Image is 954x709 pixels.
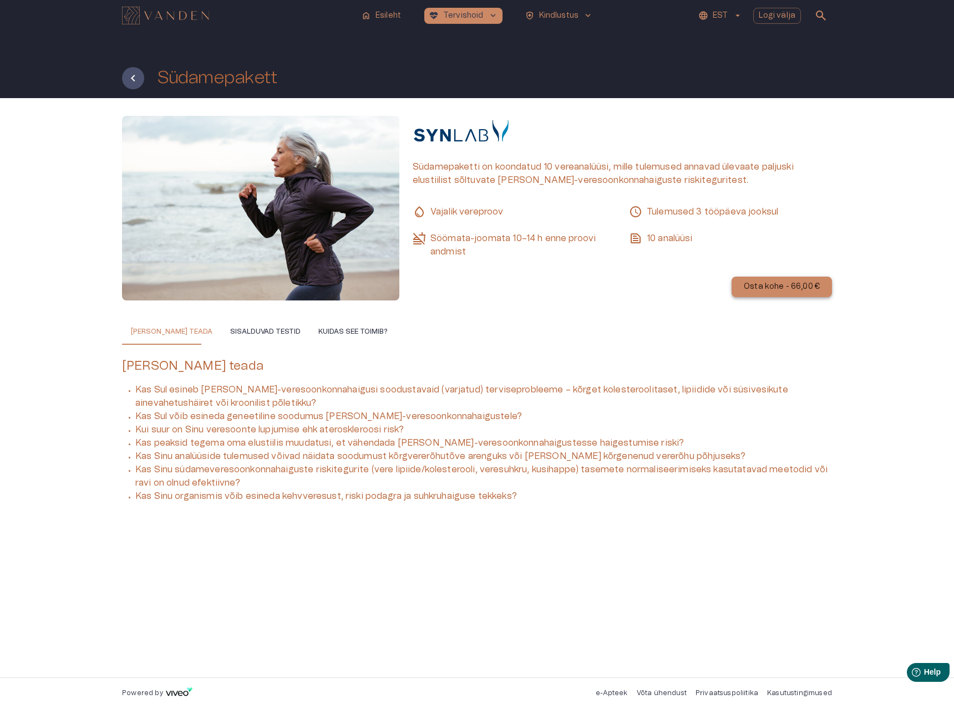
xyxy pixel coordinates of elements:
span: search [814,9,828,22]
button: EST [697,8,744,24]
button: Sisalduvad testid [221,318,309,345]
p: Kas Sinu südameveresoonkonnahaiguste riskitegurite (vere lipiide/kolesterooli, veresuhkru, kusiha... [135,463,832,489]
img: Lab test product [122,116,399,300]
a: Kasutustingimused [767,690,832,696]
button: health_and_safetyKindlustuskeyboard_arrow_down [520,8,598,24]
p: Võta ühendust [637,688,687,698]
p: Kui suur on Sinu veresoonte lupjumise ehk ateroskleroosi risk? [135,423,832,436]
a: Privaatsuspoliitika [696,690,758,696]
a: Navigate to homepage [122,8,352,23]
span: home [361,11,371,21]
a: e-Apteek [596,690,627,696]
p: Kas Sul võib esineda geneetiline soodumus [PERSON_NAME]-veresoonkonnahaigustele? [135,410,832,423]
button: Osta kohe - 66,00 € [732,277,832,297]
p: Osta kohe - 66,00 € [744,281,820,293]
p: Kas Sinu analüüside tulemused võivad näidata soodumust kõrgvererõhutõve arenguks või [PERSON_NAME... [135,450,832,463]
button: Kuidas see toimib? [309,318,397,345]
iframe: Help widget launcher [867,659,954,690]
p: Tulemused 3 tööpäeva jooksul [629,205,832,218]
img: Synlab logo [413,120,510,142]
p: Südamepaketti on koondatud 10 vereanalüüsi, mille tulemused annavad ülevaate paljuski elustiilist... [413,160,832,187]
p: Tervishoid [443,10,484,22]
p: Kindlustus [539,10,579,22]
button: ecg_heartTervishoidkeyboard_arrow_down [424,8,503,24]
img: Vanden logo [122,7,209,24]
p: Kas Sul esineb [PERSON_NAME]-veresoonkonnahaigusi soodustavaid (varjatud) terviseprobleeme – kõrg... [135,383,832,410]
span: ecg_heart [429,11,439,21]
p: Kas peaksid tegema oma elustiilis muudatusi, et vähendada [PERSON_NAME]-veresoonkonnahaigustesse ... [135,436,832,450]
h1: Südamepakett [158,68,277,88]
button: [PERSON_NAME] teada [122,318,221,345]
p: Kas Sinu organismis võib esineda kehvveresust, riski podagra ja suhkruhaiguse tekkeks? [135,489,832,503]
p: Logi välja [759,10,796,22]
button: Tagasi [122,67,144,89]
p: Esileht [375,10,401,22]
p: Söömata-joomata 10–14 h enne proovi andmist [413,232,616,258]
p: 10 analüüsi [629,232,832,245]
p: Vajalik vereproov [413,205,616,218]
p: Powered by [122,688,163,698]
button: open search modal [810,4,832,27]
span: keyboard_arrow_down [488,11,498,21]
button: homeEsileht [357,8,407,24]
h5: [PERSON_NAME] teada [122,358,832,374]
span: health_and_safety [525,11,535,21]
p: EST [713,10,728,22]
button: Logi välja [753,8,801,24]
span: keyboard_arrow_down [583,11,593,21]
